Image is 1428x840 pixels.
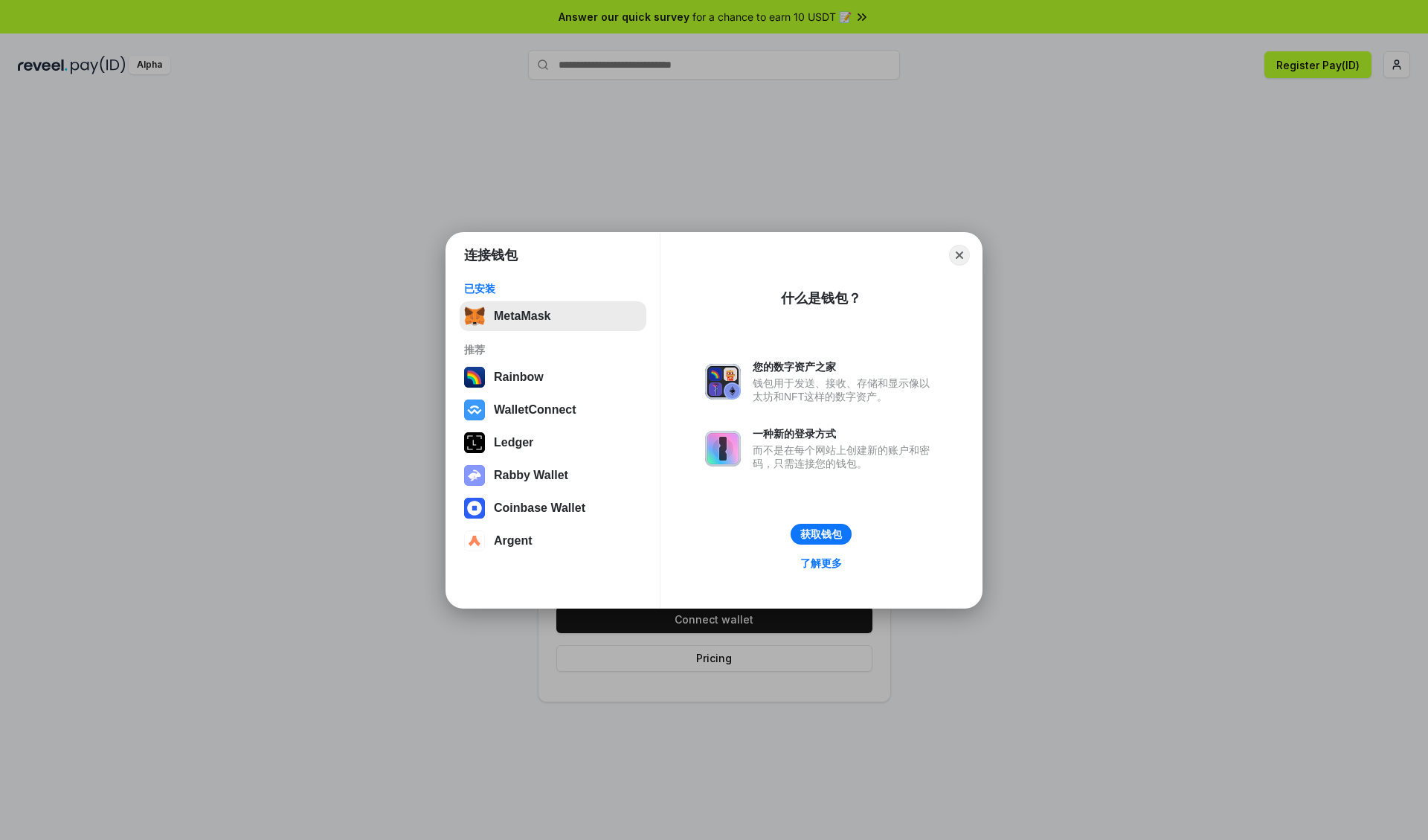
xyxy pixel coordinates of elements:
[464,432,485,453] img: svg+xml,%3Csvg%20xmlns%3D%22http%3A%2F%2Fwww.w3.org%2F2000%2Fsvg%22%20width%3D%2228%22%20height%3...
[781,289,861,307] div: 什么是钱包？
[464,465,485,486] img: svg+xml,%3Csvg%20xmlns%3D%22http%3A%2F%2Fwww.w3.org%2F2000%2Fsvg%22%20fill%3D%22none%22%20viewBox...
[949,245,970,266] button: Close
[460,395,646,425] button: WalletConnect
[464,282,642,295] div: 已安装
[800,557,842,570] div: 了解更多
[705,364,741,400] img: svg+xml,%3Csvg%20xmlns%3D%22http%3A%2F%2Fwww.w3.org%2F2000%2Fsvg%22%20fill%3D%22none%22%20viewBox...
[494,469,568,482] div: Rabby Wallet
[753,376,937,403] div: 钱包用于发送、接收、存储和显示像以太坊和NFT这样的数字资产。
[460,461,646,490] button: Rabby Wallet
[460,526,646,556] button: Argent
[464,343,642,356] div: 推荐
[494,436,533,449] div: Ledger
[464,246,518,264] h1: 连接钱包
[460,428,646,458] button: Ledger
[753,427,937,440] div: 一种新的登录方式
[464,498,485,519] img: svg+xml,%3Csvg%20width%3D%2228%22%20height%3D%2228%22%20viewBox%3D%220%200%2028%2028%22%20fill%3D...
[494,310,550,323] div: MetaMask
[494,371,544,384] div: Rainbow
[791,554,851,573] a: 了解更多
[464,530,485,551] img: svg+xml,%3Csvg%20width%3D%2228%22%20height%3D%2228%22%20viewBox%3D%220%200%2028%2028%22%20fill%3D...
[464,306,485,327] img: svg+xml,%3Csvg%20fill%3D%22none%22%20height%3D%2233%22%20viewBox%3D%220%200%2035%2033%22%20width%...
[753,360,937,373] div: 您的数字资产之家
[494,501,585,515] div: Coinbase Wallet
[800,528,842,541] div: 获取钱包
[460,301,646,331] button: MetaMask
[494,534,533,548] div: Argent
[494,403,576,417] div: WalletConnect
[464,367,485,388] img: svg+xml,%3Csvg%20width%3D%22120%22%20height%3D%22120%22%20viewBox%3D%220%200%20120%20120%22%20fil...
[791,524,852,545] button: 获取钱包
[753,443,937,470] div: 而不是在每个网站上创建新的账户和密码，只需连接您的钱包。
[460,493,646,523] button: Coinbase Wallet
[460,362,646,392] button: Rainbow
[464,400,485,420] img: svg+xml,%3Csvg%20width%3D%2228%22%20height%3D%2228%22%20viewBox%3D%220%200%2028%2028%22%20fill%3D...
[705,431,741,467] img: svg+xml,%3Csvg%20xmlns%3D%22http%3A%2F%2Fwww.w3.org%2F2000%2Fsvg%22%20fill%3D%22none%22%20viewBox...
